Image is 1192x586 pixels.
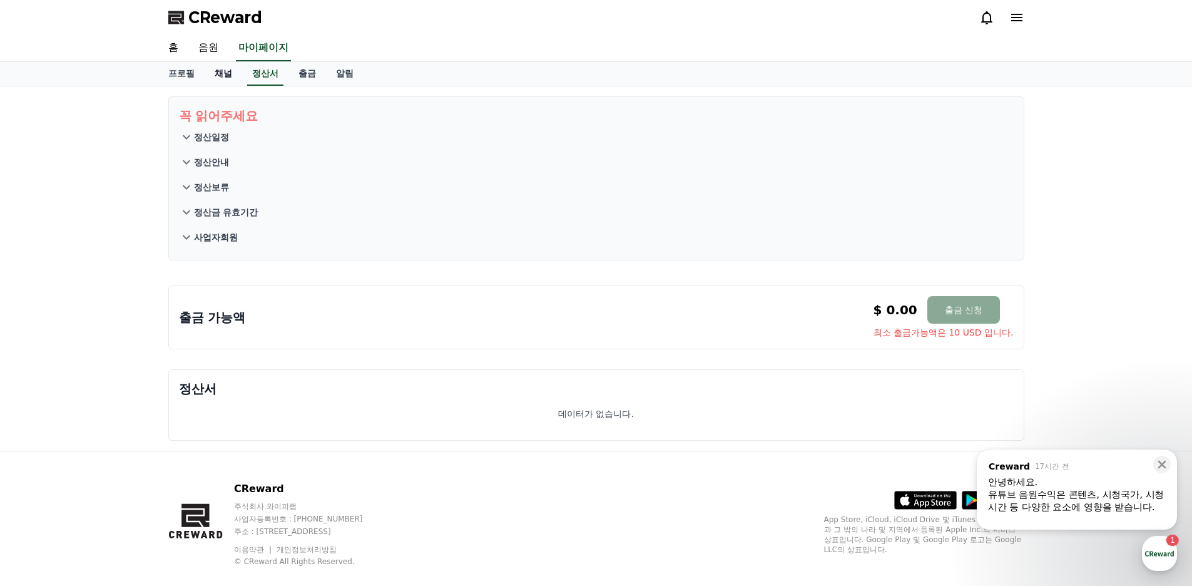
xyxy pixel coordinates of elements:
a: 정산서 [247,62,283,86]
p: 주소 : [STREET_ADDRESS] [234,527,387,537]
p: © CReward All Rights Reserved. [234,557,387,567]
span: 대화 [115,416,130,426]
p: 출금 가능액 [179,309,246,326]
p: 사업자회원 [194,231,238,244]
p: 데이터가 없습니다. [558,408,634,420]
p: $ 0.00 [874,301,917,319]
a: 채널 [205,62,242,86]
p: 정산일정 [194,131,229,143]
a: 알림 [326,62,364,86]
a: 음원 [188,35,228,61]
button: 사업자회원 [179,225,1014,250]
a: 설정 [161,397,240,428]
a: 이용약관 [234,545,273,554]
button: 정산안내 [179,150,1014,175]
p: 정산금 유효기간 [194,206,258,218]
a: 홈 [4,397,83,428]
a: 홈 [158,35,188,61]
a: CReward [168,8,262,28]
a: 마이페이지 [236,35,291,61]
button: 정산보류 [179,175,1014,200]
p: 정산안내 [194,156,229,168]
p: 주식회사 와이피랩 [234,501,387,511]
a: 출금 [288,62,326,86]
p: 사업자등록번호 : [PHONE_NUMBER] [234,514,387,524]
span: 1 [127,396,131,406]
a: 1대화 [83,397,161,428]
p: CReward [234,481,387,496]
button: 정산금 유효기간 [179,200,1014,225]
a: 프로필 [158,62,205,86]
p: 정산보류 [194,181,229,193]
button: 출금 신청 [927,296,1000,324]
button: 정산일정 [179,125,1014,150]
a: 개인정보처리방침 [277,545,337,554]
p: 꼭 읽어주세요 [179,107,1014,125]
span: 홈 [39,416,47,426]
p: 정산서 [179,380,1014,398]
span: CReward [188,8,262,28]
span: 최소 출금가능액은 10 USD 입니다. [874,326,1014,339]
p: App Store, iCloud, iCloud Drive 및 iTunes Store는 미국과 그 밖의 나라 및 지역에서 등록된 Apple Inc.의 서비스 상표입니다. Goo... [824,515,1024,555]
span: 설정 [193,416,208,426]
